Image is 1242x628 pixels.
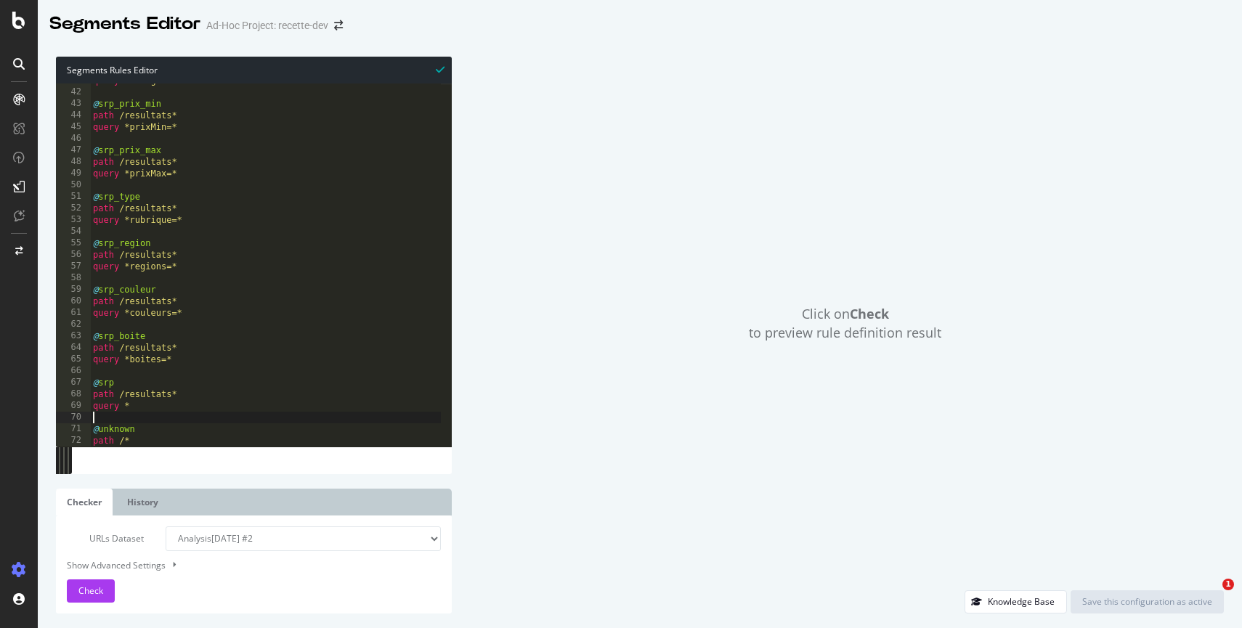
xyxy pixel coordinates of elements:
div: 66 [56,365,91,377]
div: 62 [56,319,91,330]
div: Knowledge Base [988,595,1055,608]
strong: Check [850,305,889,322]
div: 45 [56,121,91,133]
span: 1 [1222,579,1234,590]
span: Check [78,584,103,597]
div: 49 [56,168,91,179]
div: 52 [56,203,91,214]
div: Segments Rules Editor [56,57,452,83]
div: 50 [56,179,91,191]
a: Checker [56,489,113,515]
div: 68 [56,388,91,400]
button: Knowledge Base [965,590,1067,613]
span: Click on to preview rule definition result [749,305,941,342]
div: 71 [56,423,91,435]
label: URLs Dataset [56,526,155,551]
div: 65 [56,354,91,365]
div: 51 [56,191,91,203]
div: 67 [56,377,91,388]
div: 60 [56,295,91,307]
div: Segments Editor [49,12,200,36]
div: 44 [56,110,91,121]
div: 48 [56,156,91,168]
div: 61 [56,307,91,319]
a: History [116,489,169,515]
button: Check [67,579,115,603]
div: 56 [56,249,91,261]
div: 63 [56,330,91,342]
div: 55 [56,237,91,249]
iframe: Intercom live chat [1193,579,1227,613]
a: Knowledge Base [965,595,1067,608]
div: 57 [56,261,91,272]
div: Show Advanced Settings [56,558,430,572]
div: 58 [56,272,91,284]
div: 59 [56,284,91,295]
div: Ad-Hoc Project: recette-dev [206,18,328,33]
div: 53 [56,214,91,226]
div: 72 [56,435,91,446]
div: Save this configuration as active [1082,595,1212,608]
div: arrow-right-arrow-left [334,20,343,30]
span: Syntax is valid [436,62,445,76]
div: 43 [56,98,91,110]
div: 47 [56,144,91,156]
div: 64 [56,342,91,354]
div: 42 [56,86,91,98]
div: 69 [56,400,91,412]
button: Save this configuration as active [1071,590,1224,613]
div: 46 [56,133,91,144]
div: 70 [56,412,91,423]
div: 54 [56,226,91,237]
